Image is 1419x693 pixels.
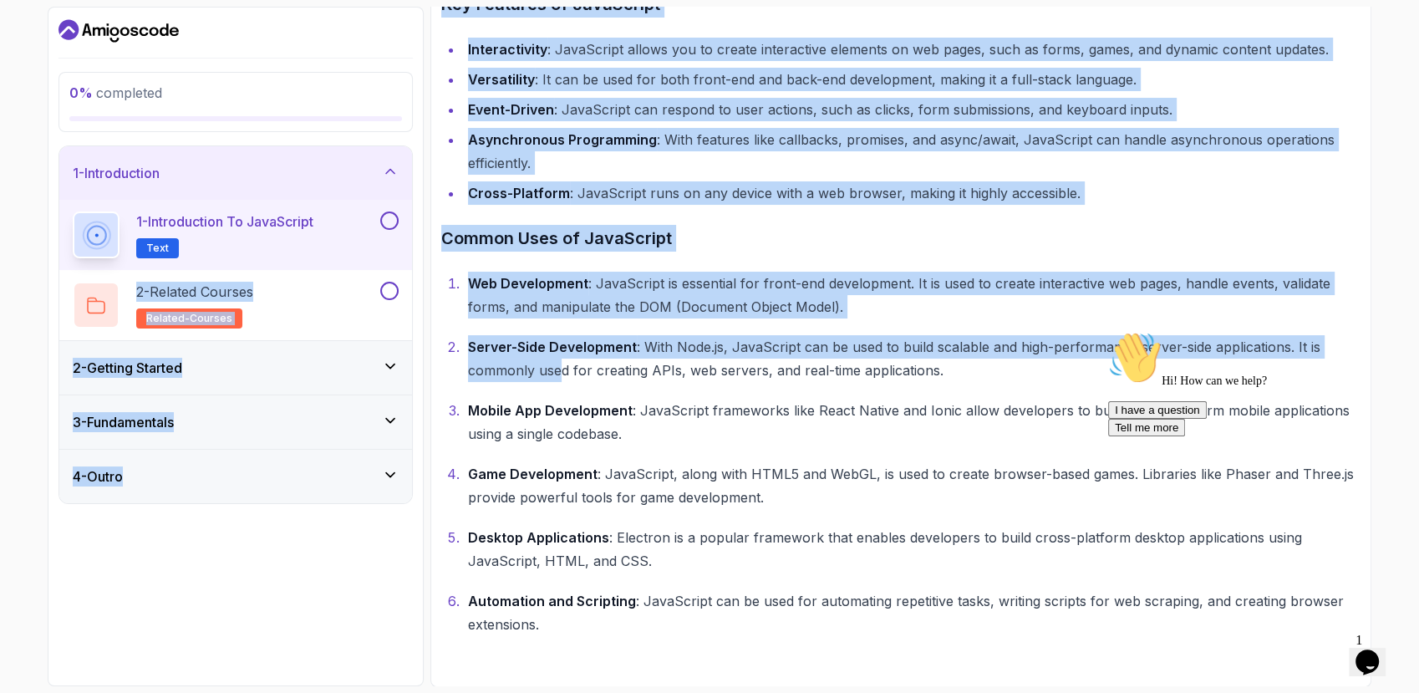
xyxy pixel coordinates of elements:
[463,128,1361,175] li: : With features like callbacks, promises, and async/await, JavaScript can handle asynchronous ope...
[463,68,1361,91] li: : It can be used for both front-end and back-end development, making it a full-stack language.
[59,341,412,395] button: 2-Getting Started
[58,18,179,44] a: Dashboard
[73,466,123,487] h3: 4 - Outro
[468,462,1361,509] p: : JavaScript, along with HTML5 and WebGL, is used to create browser-based games. Libraries like P...
[146,242,169,255] span: Text
[468,593,636,609] strong: Automation and Scripting
[468,399,1361,446] p: : JavaScript frameworks like React Native and Ionic allow developers to build cross-platform mobi...
[7,7,60,60] img: :wave:
[468,101,554,118] strong: Event-Driven
[73,211,399,258] button: 1-Introduction to JavaScriptText
[468,275,588,292] strong: Web Development
[463,38,1361,61] li: : JavaScript allows you to create interactive elements on web pages, such as forms, games, and dy...
[468,272,1361,318] p: : JavaScript is essential for front-end development. It is used to create interactive web pages, ...
[468,185,570,201] strong: Cross-Platform
[468,466,598,482] strong: Game Development
[468,402,633,419] strong: Mobile App Development
[463,98,1361,121] li: : JavaScript can respond to user actions, such as clicks, form submissions, and keyboard inputs.
[7,50,165,63] span: Hi! How can we help?
[146,312,232,325] span: related-courses
[1349,626,1402,676] iframe: chat widget
[1101,324,1402,618] iframe: chat widget
[7,94,84,112] button: Tell me more
[468,131,657,148] strong: Asynchronous Programming
[468,335,1361,382] p: : With Node.js, JavaScript can be used to build scalable and high-performance server-side applica...
[468,41,547,58] strong: Interactivity
[69,84,162,101] span: completed
[136,211,313,232] p: 1 - Introduction to JavaScript
[59,146,412,200] button: 1-Introduction
[468,526,1361,573] p: : Electron is a popular framework that enables developers to build cross-platform desktop applica...
[468,339,637,355] strong: Server-Side Development
[69,84,93,101] span: 0 %
[73,163,160,183] h3: 1 - Introduction
[73,282,399,329] button: 2-Related Coursesrelated-courses
[59,450,412,503] button: 4-Outro
[59,395,412,449] button: 3-Fundamentals
[468,71,535,88] strong: Versatility
[441,225,1361,252] h3: Common Uses of JavaScript
[73,358,182,378] h3: 2 - Getting Started
[73,412,174,432] h3: 3 - Fundamentals
[7,77,105,94] button: I have a question
[136,282,253,302] p: 2 - Related Courses
[7,7,308,112] div: 👋Hi! How can we help?I have a questionTell me more
[463,181,1361,205] li: : JavaScript runs on any device with a web browser, making it highly accessible.
[468,589,1361,636] p: : JavaScript can be used for automating repetitive tasks, writing scripts for web scraping, and c...
[468,529,609,546] strong: Desktop Applications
